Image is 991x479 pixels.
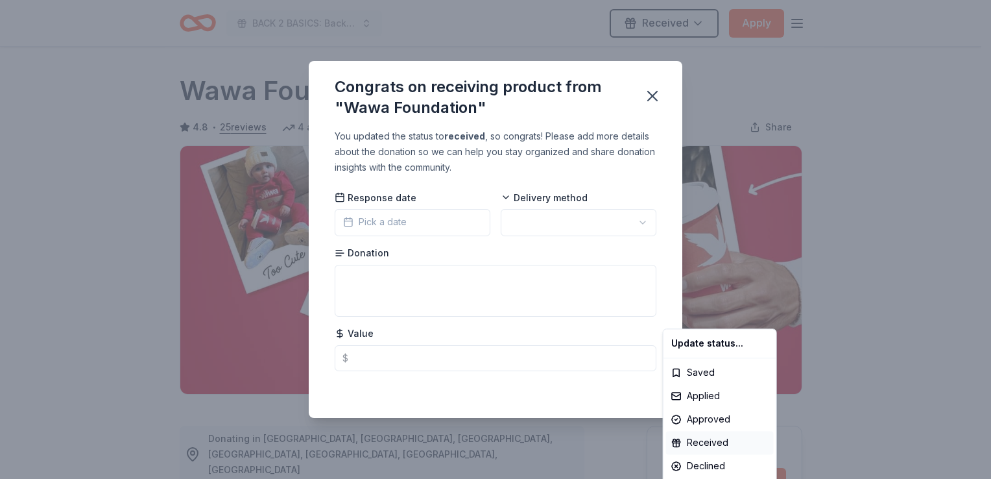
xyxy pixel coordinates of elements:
[666,332,774,355] div: Update status...
[666,431,774,454] div: Received
[666,384,774,408] div: Applied
[666,361,774,384] div: Saved
[252,16,356,31] span: BACK 2 BASICS: Back to School Event
[666,408,774,431] div: Approved
[666,454,774,478] div: Declined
